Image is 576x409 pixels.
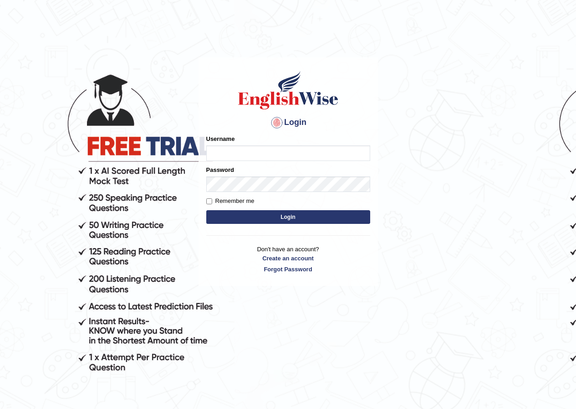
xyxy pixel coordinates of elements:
[206,135,235,143] label: Username
[206,115,370,130] h4: Login
[206,166,234,174] label: Password
[206,197,255,206] label: Remember me
[206,210,370,224] button: Login
[206,198,212,204] input: Remember me
[206,245,370,273] p: Don't have an account?
[206,265,370,274] a: Forgot Password
[236,70,340,111] img: Logo of English Wise sign in for intelligent practice with AI
[206,254,370,263] a: Create an account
